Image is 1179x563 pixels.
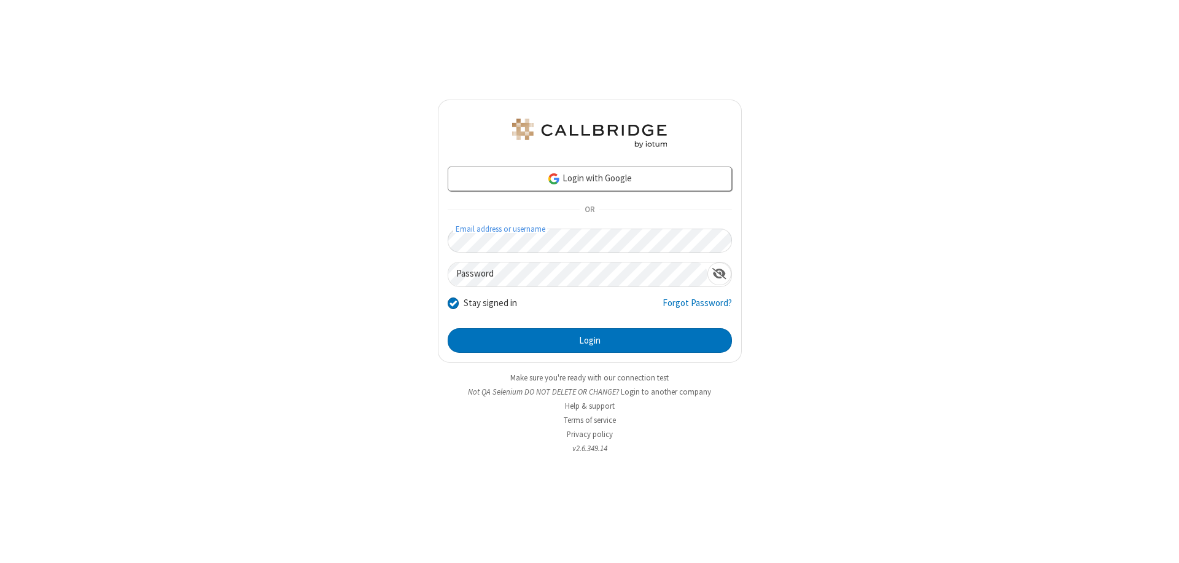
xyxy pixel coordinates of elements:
input: Password [448,262,707,286]
a: Privacy policy [567,429,613,439]
label: Stay signed in [464,296,517,310]
img: google-icon.png [547,172,561,186]
a: Make sure you're ready with our connection test [510,372,669,383]
li: Not QA Selenium DO NOT DELETE OR CHANGE? [438,386,742,398]
a: Terms of service [564,415,616,425]
button: Login to another company [621,386,711,398]
a: Help & support [565,401,615,411]
li: v2.6.349.14 [438,443,742,454]
a: Forgot Password? [663,296,732,320]
img: QA Selenium DO NOT DELETE OR CHANGE [510,119,669,148]
span: OR [580,202,599,219]
a: Login with Google [448,167,732,191]
div: Show password [707,262,731,285]
button: Login [448,328,732,353]
input: Email address or username [448,229,732,253]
